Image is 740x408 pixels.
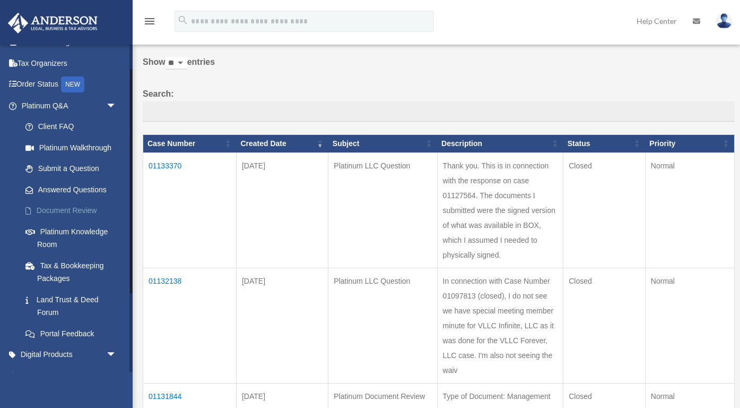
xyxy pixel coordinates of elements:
label: Show entries [143,55,735,80]
td: Closed [563,152,646,268]
td: Normal [645,268,734,383]
a: Platinum Q&Aarrow_drop_down [7,95,133,116]
i: menu [143,15,156,28]
span: arrow_drop_down [106,95,127,117]
a: Document Review [15,200,133,222]
th: Case Number: activate to sort column ascending [143,134,237,152]
td: [DATE] [236,152,328,268]
span: arrow_drop_down [106,365,127,387]
div: NEW [61,76,84,92]
th: Description: activate to sort column ascending [437,134,563,152]
span: arrow_drop_down [106,344,127,366]
a: Portal Feedback [15,323,133,344]
td: Platinum LLC Question [328,152,437,268]
td: In connection with Case Number 01097813 (closed), I do not see we have special meeting member min... [437,268,563,383]
a: Digital Productsarrow_drop_down [7,344,133,365]
td: 01132138 [143,268,237,383]
img: User Pic [716,13,732,29]
a: Platinum Walkthrough [15,137,133,158]
th: Priority: activate to sort column ascending [645,134,734,152]
td: 01133370 [143,152,237,268]
td: [DATE] [236,268,328,383]
th: Created Date: activate to sort column ascending [236,134,328,152]
a: My Entitiesarrow_drop_down [7,365,133,386]
img: Anderson Advisors Platinum Portal [5,13,101,33]
select: Showentries [166,57,187,70]
a: menu [143,19,156,28]
a: Tax Organizers [7,53,133,74]
th: Status: activate to sort column ascending [563,134,646,152]
a: Order StatusNEW [7,74,133,96]
label: Search: [143,87,735,122]
a: Client FAQ [15,116,133,138]
td: Platinum LLC Question [328,268,437,383]
a: Tax & Bookkeeping Packages [15,255,133,289]
a: Platinum Knowledge Room [15,221,133,255]
td: Thank you. This is in connection with the response on case 01127564. The documents I submitted we... [437,152,563,268]
input: Search: [143,101,735,122]
a: Land Trust & Deed Forum [15,289,133,323]
a: Submit a Question [15,158,133,180]
td: Normal [645,152,734,268]
a: Answered Questions [15,179,127,200]
th: Subject: activate to sort column ascending [328,134,437,152]
i: search [177,14,189,26]
td: Closed [563,268,646,383]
